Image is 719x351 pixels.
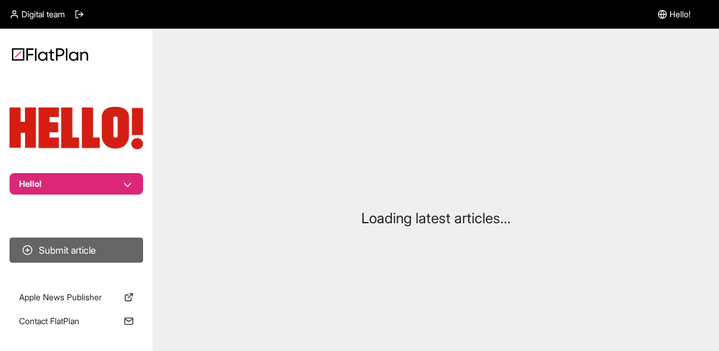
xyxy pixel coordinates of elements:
[10,107,143,149] img: Publication Logo
[670,8,690,20] span: Hello!
[10,310,143,332] a: Contact FlatPlan
[10,8,65,20] a: Digital team
[12,48,88,61] img: Logo
[10,287,143,308] a: Apple News Publisher
[10,238,143,263] button: Submit article
[21,8,65,20] span: Digital team
[10,173,143,195] button: Hello!
[361,209,511,228] p: Loading latest articles...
